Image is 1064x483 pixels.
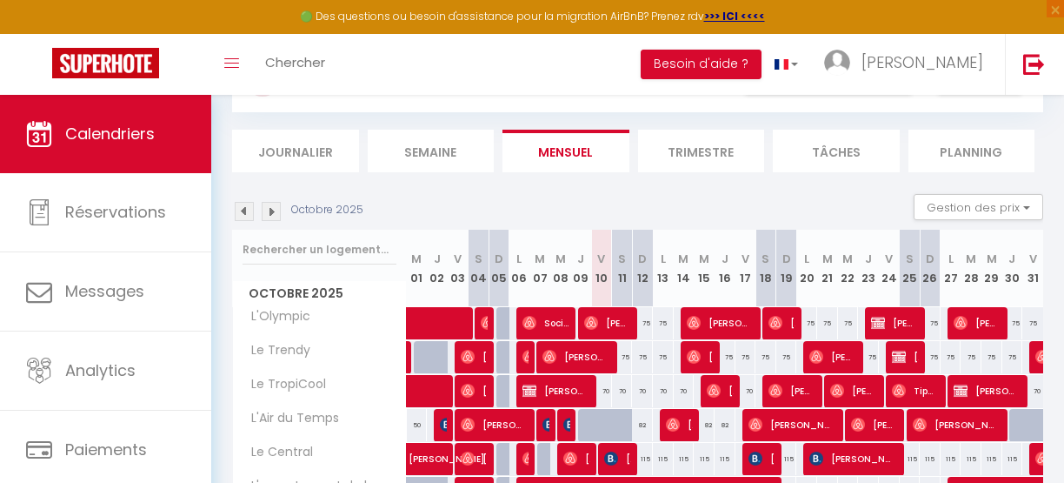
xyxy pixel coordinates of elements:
div: 75 [817,307,838,339]
abbr: M [678,251,688,267]
abbr: M [699,251,709,267]
span: [PERSON_NAME] [563,442,590,475]
abbr: L [516,251,522,267]
th: 19 [776,230,797,307]
div: 70 [632,375,653,407]
div: 70 [735,375,756,407]
div: 75 [632,341,653,373]
input: Rechercher un logement... [243,234,396,265]
img: ... [824,50,850,76]
div: 75 [1002,307,1023,339]
span: Octobre 2025 [233,281,406,306]
abbr: J [434,251,441,267]
span: [PERSON_NAME] [748,442,775,475]
div: 70 [591,375,612,407]
th: 25 [900,230,921,307]
abbr: D [926,251,934,267]
a: Chercher [252,34,338,95]
div: 75 [735,341,756,373]
abbr: M [535,251,545,267]
li: Planning [908,130,1035,172]
span: [PERSON_NAME] [563,408,570,441]
a: >>> ICI <<<< [704,9,765,23]
th: 18 [755,230,776,307]
button: Besoin d'aide ? [641,50,761,79]
span: [PERSON_NAME] [522,442,529,475]
p: Octobre 2025 [291,202,363,218]
span: Société Vems [522,306,569,339]
abbr: S [475,251,482,267]
span: [PERSON_NAME] [687,340,714,373]
div: 115 [674,443,695,475]
span: Le Trendy [236,341,315,360]
abbr: D [638,251,647,267]
li: Trimestre [638,130,765,172]
th: 10 [591,230,612,307]
abbr: L [661,251,666,267]
abbr: J [1008,251,1015,267]
div: 75 [838,307,859,339]
div: 75 [1022,307,1043,339]
abbr: M [987,251,997,267]
span: L'Air du Temps [236,409,343,428]
span: [PERSON_NAME] [440,408,447,441]
span: Paiements [65,439,147,460]
img: logout [1023,53,1045,75]
th: 23 [858,230,879,307]
th: 14 [674,230,695,307]
span: [PERSON_NAME] [707,374,734,407]
div: 115 [694,443,715,475]
span: Messages [65,280,144,302]
abbr: L [804,251,809,267]
span: [PERSON_NAME] [748,408,835,441]
a: ... [PERSON_NAME] [811,34,1005,95]
div: 115 [900,443,921,475]
div: 75 [632,307,653,339]
div: 75 [920,307,941,339]
th: 24 [879,230,900,307]
span: [PERSON_NAME] [809,340,856,373]
span: [PERSON_NAME] [768,306,795,339]
span: [PERSON_NAME] [871,306,918,339]
th: 21 [817,230,838,307]
abbr: S [618,251,626,267]
div: 75 [612,341,633,373]
span: [PERSON_NAME] [522,340,529,373]
img: Super Booking [52,48,159,78]
span: [PERSON_NAME] [768,374,815,407]
abbr: M [411,251,422,267]
abbr: M [822,251,833,267]
th: 31 [1022,230,1043,307]
abbr: V [454,251,462,267]
div: 75 [776,341,797,373]
div: 115 [653,443,674,475]
th: 22 [838,230,859,307]
span: Analytics [65,359,136,381]
th: 11 [612,230,633,307]
th: 09 [571,230,592,307]
span: [PERSON_NAME] [461,340,488,373]
div: 115 [1002,443,1023,475]
abbr: S [761,251,769,267]
div: 75 [981,341,1002,373]
abbr: V [1029,251,1037,267]
div: 75 [941,341,961,373]
div: 75 [755,341,776,373]
div: 115 [981,443,1002,475]
div: 75 [858,341,879,373]
div: 70 [1022,375,1043,407]
span: Le Central [236,443,317,462]
span: Calendriers [65,123,155,144]
div: 82 [694,409,715,441]
span: [PERSON_NAME] [542,340,609,373]
span: [PERSON_NAME] [461,374,488,407]
span: [PERSON_NAME] [461,442,488,475]
abbr: J [577,251,584,267]
span: [PERSON_NAME] [666,408,693,441]
span: [PERSON_NAME] [913,408,1000,441]
div: 115 [941,443,961,475]
abbr: M [842,251,853,267]
th: 08 [550,230,571,307]
div: 115 [632,443,653,475]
